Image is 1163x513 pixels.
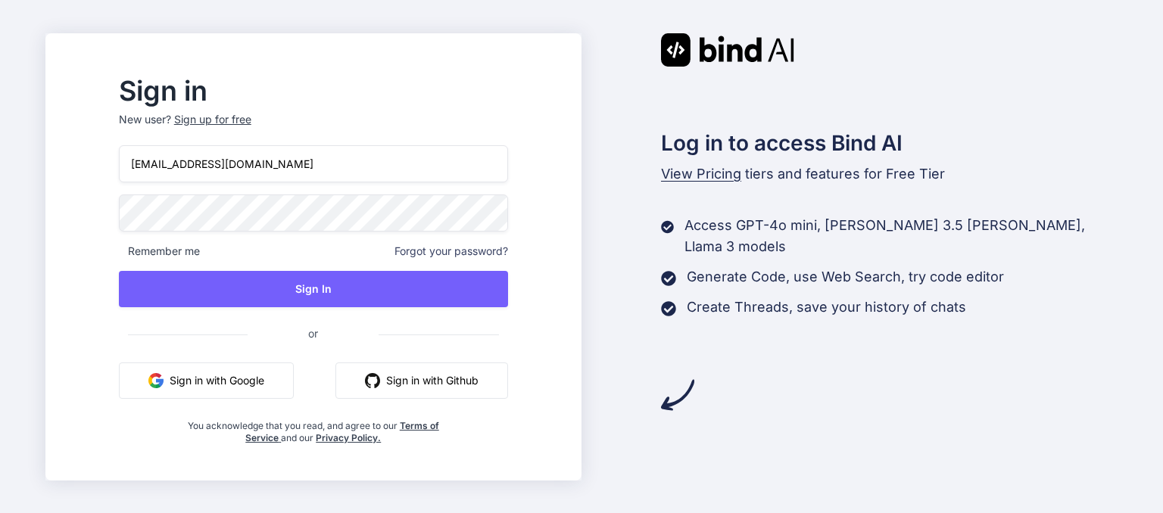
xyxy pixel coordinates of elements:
[661,166,741,182] span: View Pricing
[394,244,508,259] span: Forgot your password?
[248,315,379,352] span: or
[687,297,966,318] p: Create Threads, save your history of chats
[245,420,439,443] a: Terms of Service
[684,215,1118,257] p: Access GPT-4o mini, [PERSON_NAME] 3.5 [PERSON_NAME], Llama 3 models
[365,373,380,388] img: github
[119,145,508,182] input: Login or Email
[119,362,294,399] button: Sign in with Google
[661,127,1118,159] h2: Log in to access Bind AI
[174,112,251,127] div: Sign up for free
[148,373,164,388] img: google
[119,79,508,103] h2: Sign in
[661,33,794,67] img: Bind AI logo
[687,266,1004,288] p: Generate Code, use Web Search, try code editor
[316,432,381,443] a: Privacy Policy.
[335,362,508,399] button: Sign in with Github
[119,112,508,145] p: New user?
[661,163,1118,185] p: tiers and features for Free Tier
[183,411,443,444] div: You acknowledge that you read, and agree to our and our
[119,271,508,307] button: Sign In
[119,244,200,259] span: Remember me
[661,378,694,412] img: arrow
